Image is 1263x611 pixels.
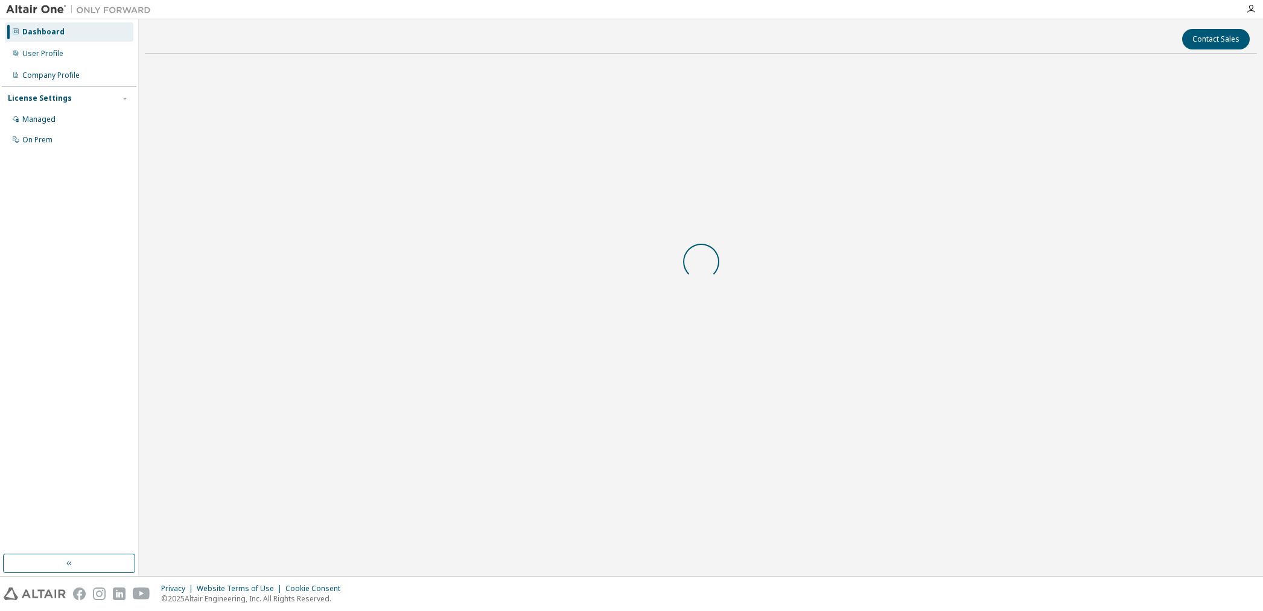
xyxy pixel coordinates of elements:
div: Privacy [161,584,197,594]
img: altair_logo.svg [4,587,66,600]
div: Company Profile [22,71,80,80]
div: Cookie Consent [285,584,348,594]
button: Contact Sales [1182,29,1250,49]
div: Managed [22,115,56,124]
div: Dashboard [22,27,65,37]
div: License Settings [8,93,72,103]
img: youtube.svg [133,587,150,600]
img: instagram.svg [93,587,106,600]
div: On Prem [22,135,52,145]
div: User Profile [22,49,63,59]
img: Altair One [6,4,157,16]
img: facebook.svg [73,587,86,600]
p: © 2025 Altair Engineering, Inc. All Rights Reserved. [161,594,348,604]
img: linkedin.svg [113,587,126,600]
div: Website Terms of Use [197,584,285,594]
